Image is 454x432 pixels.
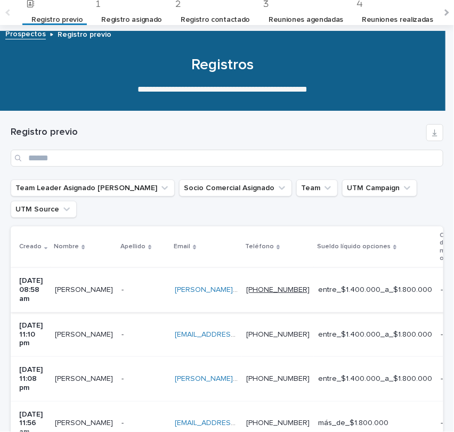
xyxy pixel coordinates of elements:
[19,241,42,252] p: Creado
[11,201,77,218] button: UTM Source
[121,372,126,384] p: -
[179,180,292,197] button: Socio Comercial Asignado
[19,321,46,348] p: [DATE] 11:10 pm
[11,150,443,167] input: Search
[181,7,250,32] a: Registro contactado
[318,286,432,295] p: entre_$1.400.000_a_$1.800.000
[19,276,46,303] p: [DATE] 08:58 am
[318,374,432,384] p: entre_$1.400.000_a_$1.800.000
[296,180,338,197] button: Team
[362,7,433,32] a: Reuniones realizadas
[58,28,111,39] p: Registro previo
[19,365,46,392] p: [DATE] 11:08 pm
[246,286,310,294] a: [PHONE_NUMBER]
[11,180,175,197] button: Team Leader Asignado LLamados
[175,419,295,427] a: [EMAIL_ADDRESS][DOMAIN_NAME]
[5,27,46,39] a: Prospectos
[175,331,295,338] a: [EMAIL_ADDRESS][DOMAIN_NAME]
[31,7,83,32] a: Registro previo
[246,375,310,382] a: [PHONE_NUMBER]
[318,330,432,339] p: entre_$1.400.000_a_$1.800.000
[269,7,343,32] a: Reuniones agendadas
[54,241,79,252] p: Nombre
[121,328,126,339] p: -
[55,372,115,384] p: Gervasio Carrasco
[342,180,417,197] button: UTM Campaign
[121,283,126,295] p: -
[246,419,310,427] a: [PHONE_NUMBER]
[175,375,353,382] a: [PERSON_NAME][EMAIL_ADDRESS][DOMAIN_NAME]
[318,419,432,428] p: más_de_$1.800.000
[11,55,435,75] h1: Registros
[246,331,310,338] a: [PHONE_NUMBER]
[120,241,145,252] p: Apellido
[317,241,391,252] p: Sueldo líquido opciones
[174,241,190,252] p: Email
[55,283,115,295] p: Valeria Rodríguez
[175,286,353,294] a: [PERSON_NAME][EMAIL_ADDRESS][DOMAIN_NAME]
[101,7,162,32] a: Registro asignado
[121,417,126,428] p: -
[245,241,274,252] p: Teléfono
[55,328,115,339] p: Viviana Sepulveda
[11,126,422,139] h1: Registro previo
[55,417,115,428] p: [PERSON_NAME]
